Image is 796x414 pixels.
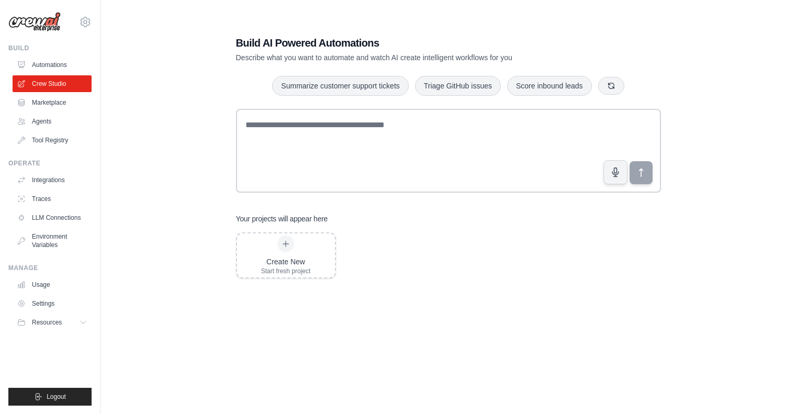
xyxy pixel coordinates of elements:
a: Settings [13,295,92,312]
div: Build [8,44,92,52]
a: Crew Studio [13,75,92,92]
div: Start fresh project [261,267,311,275]
a: Integrations [13,172,92,188]
h3: Your projects will appear here [236,214,328,224]
a: LLM Connections [13,209,92,226]
div: Operate [8,159,92,167]
p: Describe what you want to automate and watch AI create intelligent workflows for you [236,52,588,63]
button: Resources [13,314,92,331]
img: Logo [8,12,61,32]
a: Automations [13,57,92,73]
span: Resources [32,318,62,327]
button: Get new suggestions [598,77,624,95]
a: Marketplace [13,94,92,111]
span: Logout [47,393,66,401]
button: Triage GitHub issues [415,76,501,96]
div: Manage [8,264,92,272]
button: Score inbound leads [507,76,592,96]
a: Tool Registry [13,132,92,149]
h1: Build AI Powered Automations [236,36,588,50]
div: Create New [261,256,311,267]
a: Environment Variables [13,228,92,253]
button: Logout [8,388,92,406]
a: Usage [13,276,92,293]
a: Traces [13,191,92,207]
a: Agents [13,113,92,130]
button: Click to speak your automation idea [603,160,627,184]
button: Summarize customer support tickets [272,76,408,96]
